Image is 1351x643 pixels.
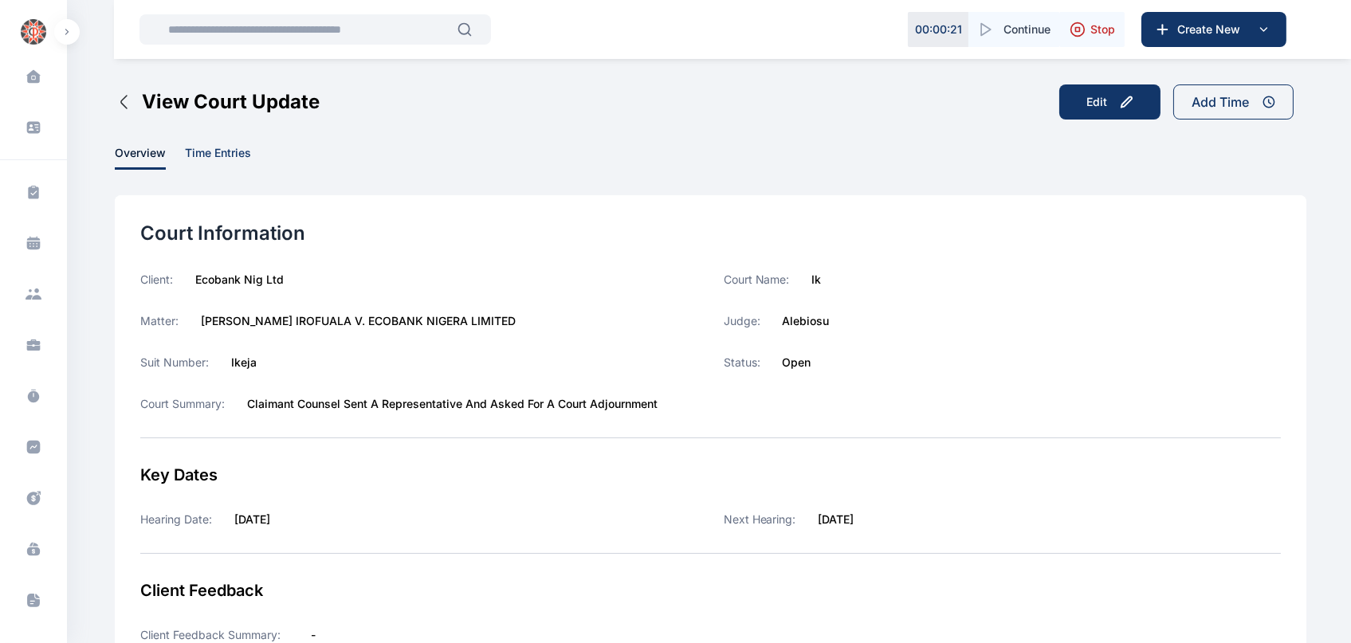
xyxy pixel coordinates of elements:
[115,145,166,170] span: overview
[195,272,284,288] label: Ecobank Nig Ltd
[1086,94,1107,110] div: Edit
[1173,84,1294,120] button: Add Time
[724,272,790,288] label: Court Name:
[819,512,854,527] label: [DATE]
[142,89,320,115] span: View Court Update
[1059,84,1161,120] button: Edit
[783,313,830,329] label: Alebiosu
[1003,22,1051,37] span: Continue
[140,221,1281,246] div: Court Information
[140,313,179,329] label: Matter:
[140,579,1281,602] div: Client Feedback
[140,396,225,412] label: Court Summary:
[311,628,316,641] label: -
[201,313,516,329] label: [PERSON_NAME] IROFUALA V. ECOBANK NIGERA LIMITED
[968,12,1060,47] button: Continue
[115,145,185,170] a: overview
[783,355,811,371] label: Open
[140,272,173,288] label: Client:
[231,355,257,371] label: ikeja
[1090,22,1115,37] span: Stop
[1060,12,1125,47] button: Stop
[115,89,320,115] button: View Court Update
[1171,22,1254,37] span: Create New
[812,272,822,288] label: Ik
[724,512,796,527] label: Next Hearing:
[247,396,658,412] label: Claimant Counsel sent a representative and asked for a court adjournment
[185,145,251,170] span: time entries
[140,512,212,526] label: Hearing Date:
[915,22,962,37] p: 00 : 00 : 21
[1141,12,1286,47] button: Create New
[724,355,760,371] label: Status:
[140,627,287,643] label: Client Feedback Summary:
[185,145,270,170] a: time entries
[140,355,209,371] label: Suit Number:
[140,464,1281,486] div: Key Dates
[234,512,270,526] label: [DATE]
[724,313,760,329] label: Judge:
[1192,92,1250,112] div: Add Time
